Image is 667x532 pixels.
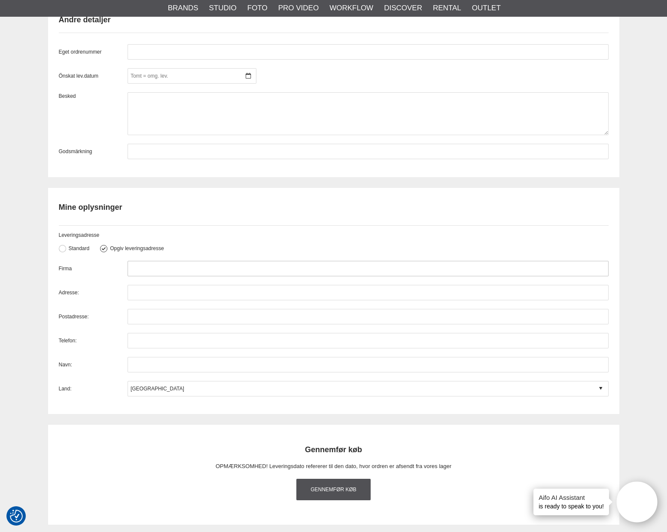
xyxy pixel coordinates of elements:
[10,508,23,524] button: Samtykkepræferencer
[59,385,128,393] label: Land:
[59,232,100,238] span: Leveringsadresse
[59,265,128,272] label: Firma
[59,289,128,296] label: Adresse:
[59,337,128,345] label: Telefon:
[433,3,461,14] a: Rental
[384,3,422,14] a: Discover
[533,489,609,515] div: is ready to speak to you!
[472,3,501,14] a: Outlet
[59,202,609,213] h2: Mine oplysninger
[70,462,598,471] p: OPMÆRKSOMHED! Leveringsdato refererer til den dato, hvor ordren er afsendt fra vores lager
[296,479,371,500] a: Gennemfør køb
[59,313,128,320] label: Postadresse:
[10,510,23,523] img: Revisit consent button
[107,245,164,251] label: Opgiv leveringsadresse
[70,444,598,455] h2: Gennemfør køb
[539,493,604,502] h4: Aifo AI Assistant
[66,245,90,251] label: Standard
[59,48,128,56] label: Eget ordrenummer
[168,3,198,14] a: Brands
[59,92,128,135] label: Besked
[278,3,319,14] a: Pro Video
[59,148,128,155] label: Godsmärkning
[209,3,237,14] a: Studio
[59,15,609,25] h2: Andre detaljer
[59,361,128,369] label: Navn:
[247,3,268,14] a: Foto
[59,72,128,80] label: Önskat lev.datum
[329,3,373,14] a: Workflow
